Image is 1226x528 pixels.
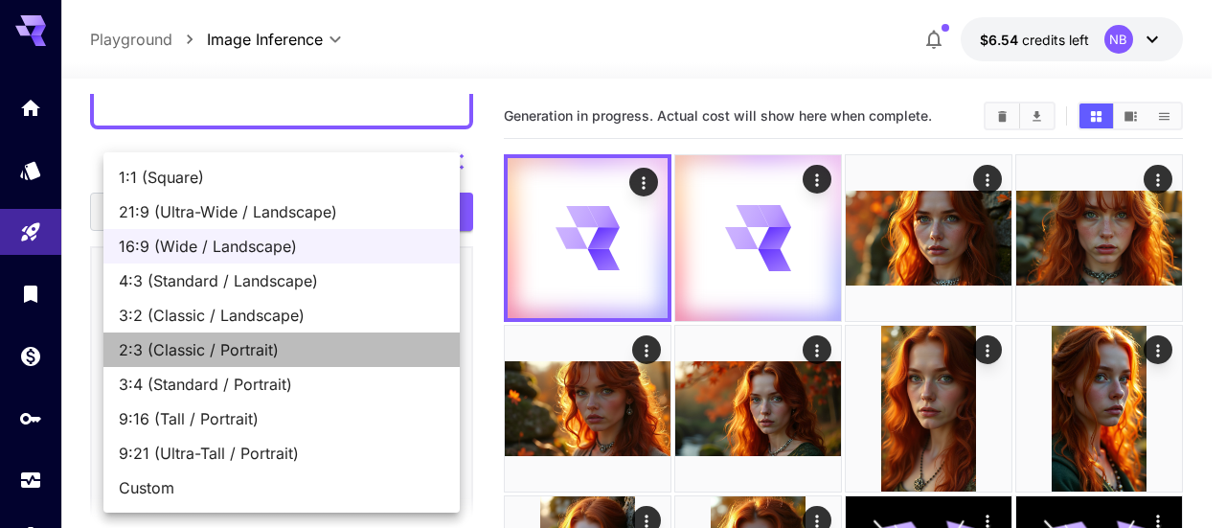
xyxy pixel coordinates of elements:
[119,235,444,258] span: 16:9 (Wide / Landscape)
[119,442,444,465] span: 9:21 (Ultra-Tall / Portrait)
[119,166,444,189] span: 1:1 (Square)
[119,338,444,361] span: 2:3 (Classic / Portrait)
[119,407,444,430] span: 9:16 (Tall / Portrait)
[119,269,444,292] span: 4:3 (Standard / Landscape)
[119,476,444,499] span: Custom
[119,373,444,396] span: 3:4 (Standard / Portrait)
[119,304,444,327] span: 3:2 (Classic / Landscape)
[119,200,444,223] span: 21:9 (Ultra-Wide / Landscape)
